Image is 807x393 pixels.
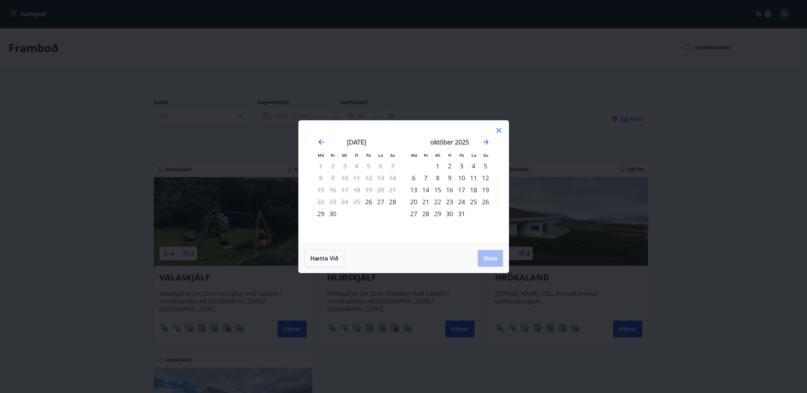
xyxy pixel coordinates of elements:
[420,184,432,196] td: Choose þriðjudagur, 14. október 2025 as your check-in date. It’s available.
[448,153,452,158] small: Fi
[408,184,420,196] div: 13
[390,153,395,158] small: Su
[456,196,468,208] td: Choose föstudagur, 24. október 2025 as your check-in date. It’s available.
[432,196,444,208] td: Choose miðvikudagur, 22. október 2025 as your check-in date. It’s available.
[331,153,335,158] small: Þr
[315,208,327,220] td: Choose mánudagur, 29. september 2025 as your check-in date. It’s available.
[471,153,476,158] small: La
[408,196,420,208] div: 20
[444,160,456,172] div: 2
[307,129,500,235] div: Calendar
[456,184,468,196] td: Choose föstudagur, 17. október 2025 as your check-in date. It’s available.
[339,160,351,172] td: Not available. miðvikudagur, 3. september 2025
[479,184,491,196] td: Choose sunnudagur, 19. október 2025 as your check-in date. It’s available.
[479,196,491,208] td: Choose sunnudagur, 26. október 2025 as your check-in date. It’s available.
[435,153,440,158] small: Mi
[327,208,339,220] div: 30
[444,172,456,184] div: 9
[408,208,420,220] div: 27
[387,196,399,208] td: Choose sunnudagur, 28. september 2025 as your check-in date. It’s available.
[327,208,339,220] td: Choose þriðjudagur, 30. september 2025 as your check-in date. It’s available.
[456,208,468,220] div: 31
[387,172,399,184] td: Not available. sunnudagur, 14. september 2025
[310,255,338,262] span: Hætta við
[420,208,432,220] div: 28
[420,172,432,184] td: Choose þriðjudagur, 7. október 2025 as your check-in date. It’s available.
[363,196,375,208] td: Choose föstudagur, 26. september 2025 as your check-in date. It’s available.
[479,172,491,184] div: 12
[444,184,456,196] div: 16
[468,196,479,208] td: Choose laugardagur, 25. október 2025 as your check-in date. It’s available.
[366,153,371,158] small: Fö
[339,196,351,208] td: Not available. miðvikudagur, 24. september 2025
[444,184,456,196] td: Choose fimmtudagur, 16. október 2025 as your check-in date. It’s available.
[317,138,325,146] div: Move backward to switch to the previous month.
[424,153,428,158] small: Þr
[483,153,488,158] small: Su
[444,172,456,184] td: Choose fimmtudagur, 9. október 2025 as your check-in date. It’s available.
[411,153,417,158] small: Má
[351,196,363,208] td: Not available. fimmtudagur, 25. september 2025
[342,153,347,158] small: Mi
[456,172,468,184] td: Choose föstudagur, 10. október 2025 as your check-in date. It’s available.
[304,250,344,267] button: Hætta við
[468,160,479,172] td: Choose laugardagur, 4. október 2025 as your check-in date. It’s available.
[432,184,444,196] div: 15
[339,172,351,184] td: Not available. miðvikudagur, 10. september 2025
[456,196,468,208] div: 24
[375,160,387,172] td: Not available. laugardagur, 6. september 2025
[444,208,456,220] div: 30
[375,196,387,208] div: 27
[432,196,444,208] div: 22
[432,208,444,220] div: 29
[444,196,456,208] div: 23
[468,184,479,196] div: 18
[408,184,420,196] td: Choose mánudagur, 13. október 2025 as your check-in date. It’s available.
[420,196,432,208] td: Choose þriðjudagur, 21. október 2025 as your check-in date. It’s available.
[456,208,468,220] td: Choose föstudagur, 31. október 2025 as your check-in date. It’s available.
[430,138,469,146] strong: október 2025
[318,153,324,158] small: Má
[315,208,327,220] div: 29
[479,160,491,172] td: Choose sunnudagur, 5. október 2025 as your check-in date. It’s available.
[459,153,464,158] small: Fö
[408,208,420,220] td: Choose mánudagur, 27. október 2025 as your check-in date. It’s available.
[347,138,366,146] strong: [DATE]
[432,160,444,172] td: Choose miðvikudagur, 1. október 2025 as your check-in date. It’s available.
[432,172,444,184] td: Choose miðvikudagur, 8. október 2025 as your check-in date. It’s available.
[432,208,444,220] td: Choose miðvikudagur, 29. október 2025 as your check-in date. It’s available.
[420,184,432,196] div: 14
[351,172,363,184] td: Not available. fimmtudagur, 11. september 2025
[432,184,444,196] td: Choose miðvikudagur, 15. október 2025 as your check-in date. It’s available.
[315,160,327,172] td: Not available. mánudagur, 1. september 2025
[408,196,420,208] td: Choose mánudagur, 20. október 2025 as your check-in date. It’s available.
[315,184,327,196] td: Not available. mánudagur, 15. september 2025
[327,160,339,172] td: Not available. þriðjudagur, 2. september 2025
[482,138,490,146] div: Move forward to switch to the next month.
[468,184,479,196] td: Choose laugardagur, 18. október 2025 as your check-in date. It’s available.
[315,172,327,184] td: Not available. mánudagur, 8. september 2025
[479,160,491,172] div: 5
[327,172,339,184] td: Not available. þriðjudagur, 9. september 2025
[468,172,479,184] div: 11
[378,153,383,158] small: La
[444,196,456,208] td: Choose fimmtudagur, 23. október 2025 as your check-in date. It’s available.
[363,184,375,196] td: Not available. föstudagur, 19. september 2025
[468,160,479,172] div: 4
[420,208,432,220] td: Choose þriðjudagur, 28. október 2025 as your check-in date. It’s available.
[456,160,468,172] td: Choose föstudagur, 3. október 2025 as your check-in date. It’s available.
[456,172,468,184] div: 10
[375,196,387,208] td: Choose laugardagur, 27. september 2025 as your check-in date. It’s available.
[363,172,375,184] td: Not available. föstudagur, 12. september 2025
[444,208,456,220] td: Choose fimmtudagur, 30. október 2025 as your check-in date. It’s available.
[315,196,327,208] td: Not available. mánudagur, 22. september 2025
[479,184,491,196] div: 19
[387,196,399,208] div: 28
[339,184,351,196] td: Not available. miðvikudagur, 17. september 2025
[432,160,444,172] div: 1
[408,172,420,184] td: Choose mánudagur, 6. október 2025 as your check-in date. It’s available.
[479,196,491,208] div: 26
[479,172,491,184] td: Choose sunnudagur, 12. október 2025 as your check-in date. It’s available.
[468,196,479,208] div: 25
[387,160,399,172] td: Not available. sunnudagur, 7. september 2025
